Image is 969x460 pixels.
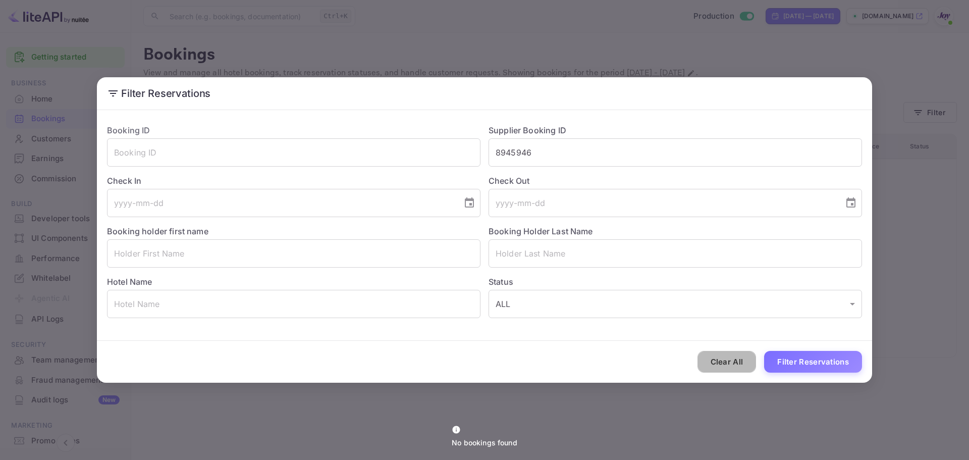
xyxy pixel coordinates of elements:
label: Booking Holder Last Name [489,226,593,236]
label: Status [489,276,862,288]
button: Choose date [459,193,479,213]
input: yyyy-mm-dd [107,189,455,217]
button: Filter Reservations [764,351,862,373]
label: Hotel Name [107,277,152,287]
label: Check In [107,175,480,187]
label: Booking holder first name [107,226,208,236]
button: Choose date [841,193,861,213]
input: yyyy-mm-dd [489,189,837,217]
button: Clear All [697,351,757,373]
input: Hotel Name [107,290,480,318]
label: Check Out [489,175,862,187]
input: Supplier Booking ID [489,138,862,167]
h2: Filter Reservations [97,77,872,110]
input: Holder First Name [107,239,480,268]
div: ALL [489,290,862,318]
label: Booking ID [107,125,150,135]
label: Supplier Booking ID [489,125,566,135]
input: Holder Last Name [489,239,862,268]
input: Booking ID [107,138,480,167]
